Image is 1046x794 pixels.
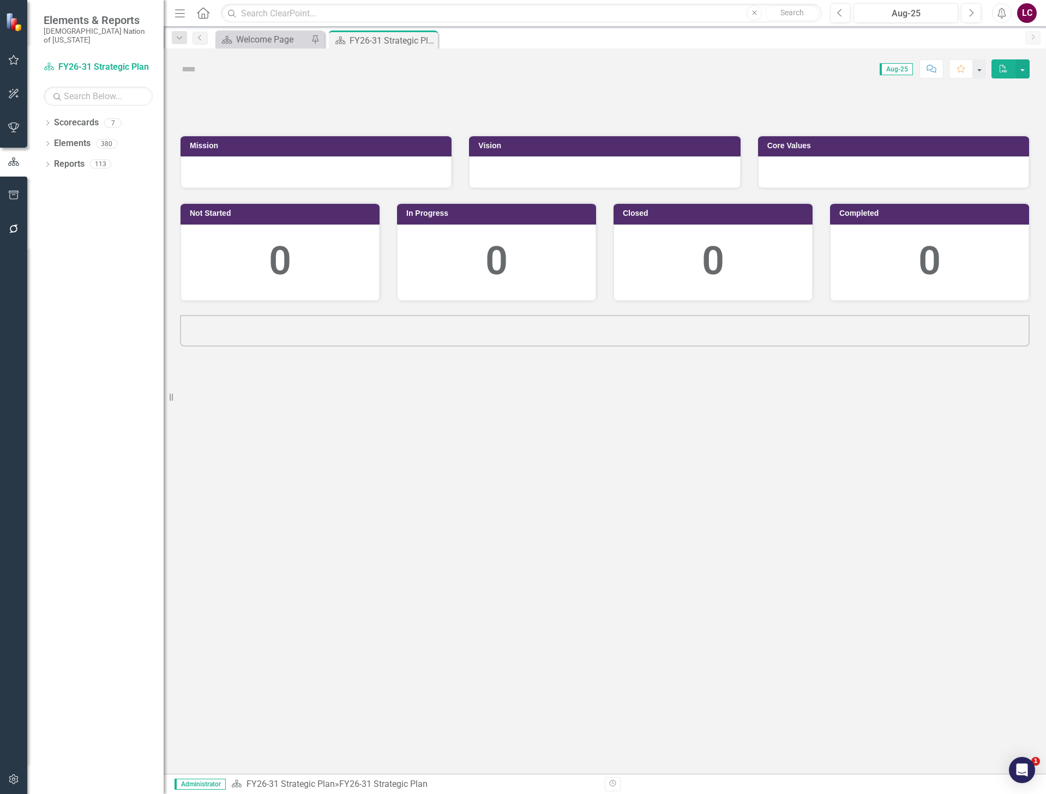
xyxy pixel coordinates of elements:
[880,63,913,75] span: Aug-25
[90,160,111,169] div: 113
[839,209,1024,217] h3: Completed
[5,13,25,32] img: ClearPoint Strategy
[54,158,85,171] a: Reports
[623,209,807,217] h3: Closed
[218,33,308,46] a: Welcome Page
[54,137,91,150] a: Elements
[44,14,153,27] span: Elements & Reports
[190,209,374,217] h3: Not Started
[221,4,822,23] input: Search ClearPoint...
[175,779,226,790] span: Administrator
[350,34,435,47] div: FY26-31 Strategic Plan
[408,233,585,289] div: 0
[180,60,197,78] img: Not Defined
[857,7,954,20] div: Aug-25
[44,27,153,45] small: [DEMOGRAPHIC_DATA] Nation of [US_STATE]
[192,233,368,289] div: 0
[478,142,735,150] h3: Vision
[625,233,801,289] div: 0
[406,209,591,217] h3: In Progress
[780,8,804,17] span: Search
[767,142,1024,150] h3: Core Values
[44,87,153,106] input: Search Below...
[236,33,308,46] div: Welcome Page
[1009,757,1035,783] div: Open Intercom Messenger
[339,779,428,789] div: FY26-31 Strategic Plan
[1017,3,1037,23] button: LC
[765,5,819,21] button: Search
[841,233,1018,289] div: 0
[231,778,597,791] div: »
[54,117,99,129] a: Scorecards
[247,779,335,789] a: FY26-31 Strategic Plan
[44,61,153,74] a: FY26-31 Strategic Plan
[190,142,446,150] h3: Mission
[853,3,958,23] button: Aug-25
[1031,757,1040,766] span: 1
[96,139,117,148] div: 380
[104,118,122,128] div: 7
